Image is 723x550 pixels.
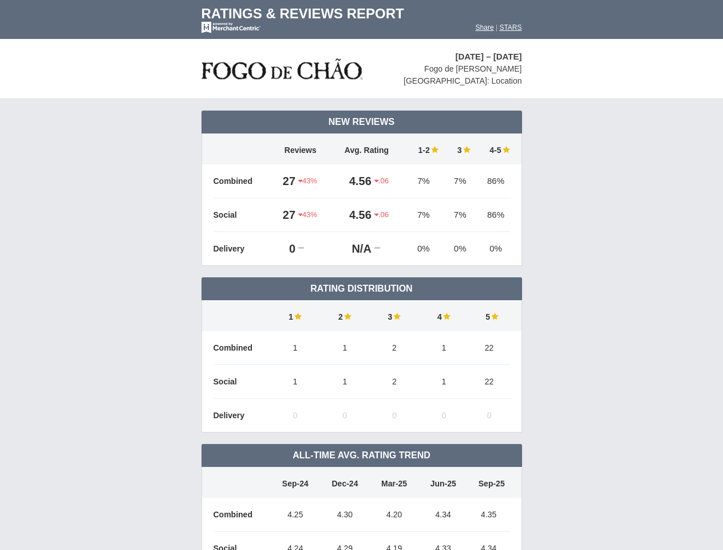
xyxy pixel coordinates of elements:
span: 0 [342,411,347,420]
td: 4.56 [330,198,374,232]
a: Share [476,23,494,32]
span: 0 [293,411,298,420]
span: [DATE] – [DATE] [455,52,521,61]
td: Jun-25 [418,467,468,498]
img: star-full-15.png [501,146,510,154]
td: 1 [419,331,469,365]
td: 3 [370,300,420,331]
img: star-full-15.png [490,312,499,320]
img: star-full-15.png [343,312,351,320]
span: 43% [298,210,317,220]
td: 2 [320,300,370,331]
img: star-full-15.png [462,146,471,154]
td: 7% [444,198,476,232]
td: 3 [444,133,476,164]
img: star-full-15.png [442,312,451,320]
img: star-full-15.png [392,312,401,320]
td: 4.34 [418,498,468,532]
td: 4-5 [476,133,510,164]
td: 4 [419,300,469,331]
img: stars-fogo-de-chao-logo-50.png [202,56,363,82]
span: .06 [374,176,389,186]
td: 86% [476,198,510,232]
td: Dec-24 [320,467,370,498]
td: 0% [444,232,476,266]
td: 1 [320,331,370,365]
span: 0 [392,411,397,420]
td: 0% [403,232,444,266]
td: 1 [271,365,321,399]
td: Combined [214,331,271,365]
td: 2 [370,331,420,365]
img: mc-powered-by-logo-white-103.png [202,22,260,33]
td: 4.56 [330,164,374,198]
td: Delivery [214,399,271,433]
span: Fogo de [PERSON_NAME][GEOGRAPHIC_DATA]: Location [404,64,521,85]
td: Social [214,198,271,232]
td: 4.20 [370,498,419,532]
span: 0 [441,411,446,420]
td: 4.35 [468,498,510,532]
td: Combined [214,164,271,198]
td: 27 [271,164,299,198]
td: 7% [403,164,444,198]
td: 4.30 [320,498,370,532]
img: star-full-15.png [293,312,302,320]
td: 7% [403,198,444,232]
img: star-full-15.png [430,146,438,154]
td: 27 [271,198,299,232]
td: 1 [271,300,321,331]
td: 86% [476,164,510,198]
td: Delivery [214,232,271,266]
td: 1 [320,365,370,399]
td: Sep-24 [271,467,321,498]
td: 1 [419,365,469,399]
a: STARS [499,23,521,32]
td: 5 [469,300,510,331]
td: Sep-25 [468,467,510,498]
td: 1 [271,331,321,365]
td: 1-2 [403,133,444,164]
td: Reviews [271,133,331,164]
span: | [496,23,497,32]
span: 43% [298,176,317,186]
td: Mar-25 [370,467,419,498]
td: 4.25 [271,498,321,532]
td: 22 [469,331,510,365]
td: 7% [444,164,476,198]
td: Rating Distribution [202,277,522,300]
td: Avg. Rating [330,133,403,164]
span: 0 [487,411,492,420]
td: 2 [370,365,420,399]
td: New Reviews [202,111,522,133]
td: Social [214,365,271,399]
td: All-Time Avg. Rating Trend [202,444,522,467]
td: N/A [330,232,374,266]
td: 22 [469,365,510,399]
td: 0% [476,232,510,266]
td: 0 [271,232,299,266]
td: Combined [214,498,271,532]
span: .06 [374,210,389,220]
